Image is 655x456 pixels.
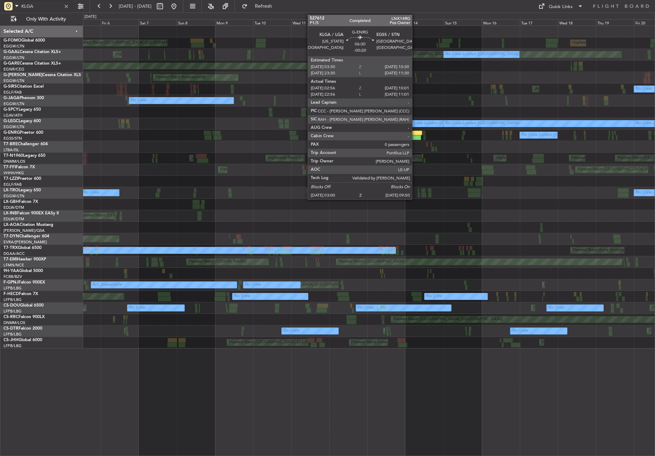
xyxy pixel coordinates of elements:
[3,61,61,66] a: G-GARECessna Citation XLS+
[119,3,152,9] span: [DATE] - [DATE]
[3,96,20,100] span: G-JAGA
[8,14,76,25] button: Only With Activity
[3,182,22,187] a: EGLF/FAB
[446,118,520,129] div: No Crew London ([GEOGRAPHIC_DATA])
[3,309,22,314] a: LFPB/LBG
[284,326,300,336] div: No Crew
[3,246,42,250] a: T7-TRXGlobal 6500
[3,50,20,54] span: G-GAAL
[329,19,367,25] div: Thu 12
[3,73,81,77] a: G-[PERSON_NAME]Cessna Citation XLS
[245,280,261,290] div: No Crew
[3,136,22,141] a: EGSS/STN
[21,1,61,12] input: Airport
[115,49,230,60] div: Unplanned Maint [GEOGRAPHIC_DATA] ([GEOGRAPHIC_DATA])
[426,291,442,302] div: No Crew
[3,205,24,210] a: EDLW/DTM
[3,90,22,95] a: EGLF/FAB
[3,280,19,285] span: F-GPNJ
[3,292,19,296] span: F-HECD
[3,73,42,77] span: G-[PERSON_NAME]
[3,326,42,331] a: CS-DTRFalcon 2000
[234,291,250,302] div: No Crew
[3,257,46,262] a: T7-EMIHawker 900XP
[3,50,61,54] a: G-GAALCessna Citation XLS+
[3,177,18,181] span: T7-LZZI
[446,49,520,60] div: No Crew London ([GEOGRAPHIC_DATA])
[520,19,558,25] div: Tue 17
[3,38,45,43] a: G-FOMOGlobal 6000
[3,332,22,337] a: LFPB/LBG
[3,223,53,227] a: LX-AOACitation Mustang
[3,292,38,296] a: F-HECDFalcon 7X
[3,188,41,192] a: LX-TROLegacy 650
[636,84,652,94] div: No Crew
[495,153,613,163] div: Unplanned Maint Lagos ([GEOGRAPHIC_DATA][PERSON_NAME])
[3,234,19,238] span: T7-DYN
[549,303,565,313] div: No Crew
[93,280,122,290] div: A/C Unavailable
[534,84,649,94] div: Unplanned Maint [GEOGRAPHIC_DATA] ([GEOGRAPHIC_DATA])
[18,17,74,22] span: Only With Activity
[3,234,49,238] a: T7-DYNChallenger 604
[344,38,454,48] div: Planned Maint [GEOGRAPHIC_DATA] ([GEOGRAPHIC_DATA])
[77,38,187,48] div: Planned Maint [GEOGRAPHIC_DATA] ([GEOGRAPHIC_DATA])
[3,286,22,291] a: LFPB/LBG
[3,193,24,199] a: EGGW/LTN
[267,153,382,163] div: Unplanned Maint [GEOGRAPHIC_DATA] ([GEOGRAPHIC_DATA])
[229,337,339,348] div: Planned Maint [GEOGRAPHIC_DATA] ([GEOGRAPHIC_DATA])
[3,228,45,233] a: [PERSON_NAME]/QSA
[541,337,651,348] div: Planned Maint [GEOGRAPHIC_DATA] ([GEOGRAPHIC_DATA])
[139,19,177,25] div: Sat 7
[358,303,374,313] div: No Crew
[3,303,44,308] a: CS-DOUGlobal 6500
[3,211,59,215] a: LX-INBFalcon 900EX EASy II
[338,257,405,267] div: Planned Maint [GEOGRAPHIC_DATA]
[3,320,25,325] a: DNMM/LOS
[380,153,447,163] div: AOG Maint Lagos ([PERSON_NAME])
[3,165,16,169] span: T7-FFI
[247,280,357,290] div: Planned Maint [GEOGRAPHIC_DATA] ([GEOGRAPHIC_DATA])
[3,274,22,279] a: FCBB/BZV
[83,187,99,198] div: No Crew
[3,44,24,49] a: EGGW/LTN
[3,96,44,100] a: G-JAGAPhenom 300
[3,147,19,153] a: LTBA/ISL
[3,297,22,302] a: LFPB/LBG
[215,19,253,25] div: Mon 9
[3,269,19,273] span: 9H-YAA
[331,84,347,94] div: No Crew
[3,108,41,112] a: G-SPCYLegacy 650
[3,101,24,106] a: EGGW/LTN
[249,4,278,9] span: Refresh
[3,343,22,348] a: LFPB/LBG
[3,177,41,181] a: T7-LZZIPraetor 600
[3,78,24,83] a: EGGW/LTN
[3,338,42,342] a: CS-JHHGlobal 6000
[3,211,17,215] span: LX-INB
[3,159,25,164] a: DNMM/LOS
[3,38,21,43] span: G-FOMO
[331,72,347,83] div: No Crew
[3,170,24,176] a: VHHH/HKG
[131,95,147,106] div: No Crew
[522,130,596,140] div: No Crew London ([GEOGRAPHIC_DATA])
[3,165,35,169] a: T7-FFIFalcon 7X
[3,216,24,222] a: EDLW/DTM
[558,19,596,25] div: Wed 18
[3,55,24,60] a: EGGW/LTN
[3,67,24,72] a: EGNR/CEG
[3,240,47,245] a: EVRA/[PERSON_NAME]
[3,246,18,250] span: T7-TRX
[596,19,634,25] div: Thu 19
[3,326,19,331] span: CS-DTR
[3,280,45,285] a: F-GPNJFalcon 900EX
[407,118,481,129] div: No Crew London ([GEOGRAPHIC_DATA])
[315,118,430,129] div: Unplanned Maint [GEOGRAPHIC_DATA] ([GEOGRAPHIC_DATA])
[3,84,17,89] span: G-SIRS
[253,19,291,25] div: Tue 10
[3,303,20,308] span: CS-DOU
[393,314,503,325] div: Planned Maint [GEOGRAPHIC_DATA] ([GEOGRAPHIC_DATA])
[351,337,409,348] div: Planned Maint Geneva (Cointrin)
[3,113,22,118] a: LGAV/ATH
